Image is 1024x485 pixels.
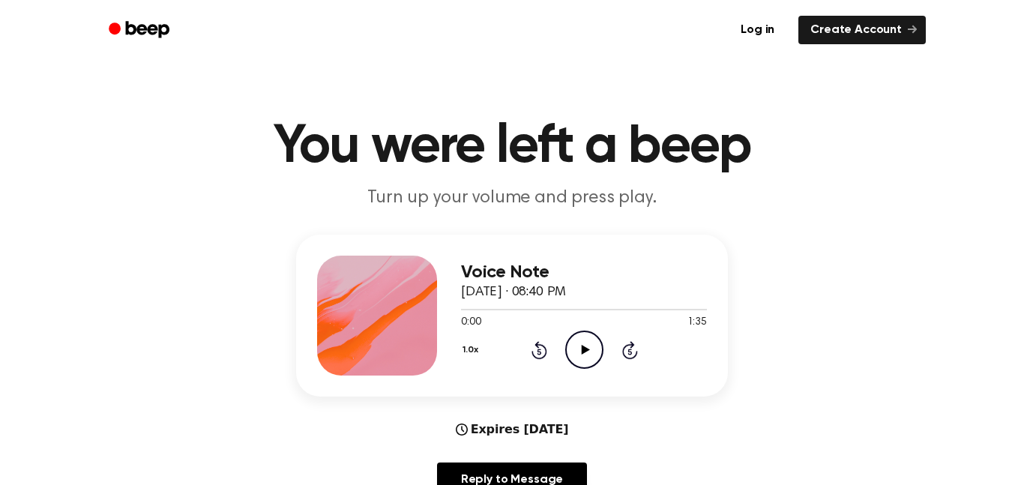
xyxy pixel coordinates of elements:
[461,337,484,363] button: 1.0x
[798,16,926,44] a: Create Account
[128,120,896,174] h1: You were left a beep
[456,421,569,439] div: Expires [DATE]
[461,262,707,283] h3: Voice Note
[726,13,789,47] a: Log in
[687,315,707,331] span: 1:35
[98,16,183,45] a: Beep
[224,186,800,211] p: Turn up your volume and press play.
[461,286,566,299] span: [DATE] · 08:40 PM
[461,315,481,331] span: 0:00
